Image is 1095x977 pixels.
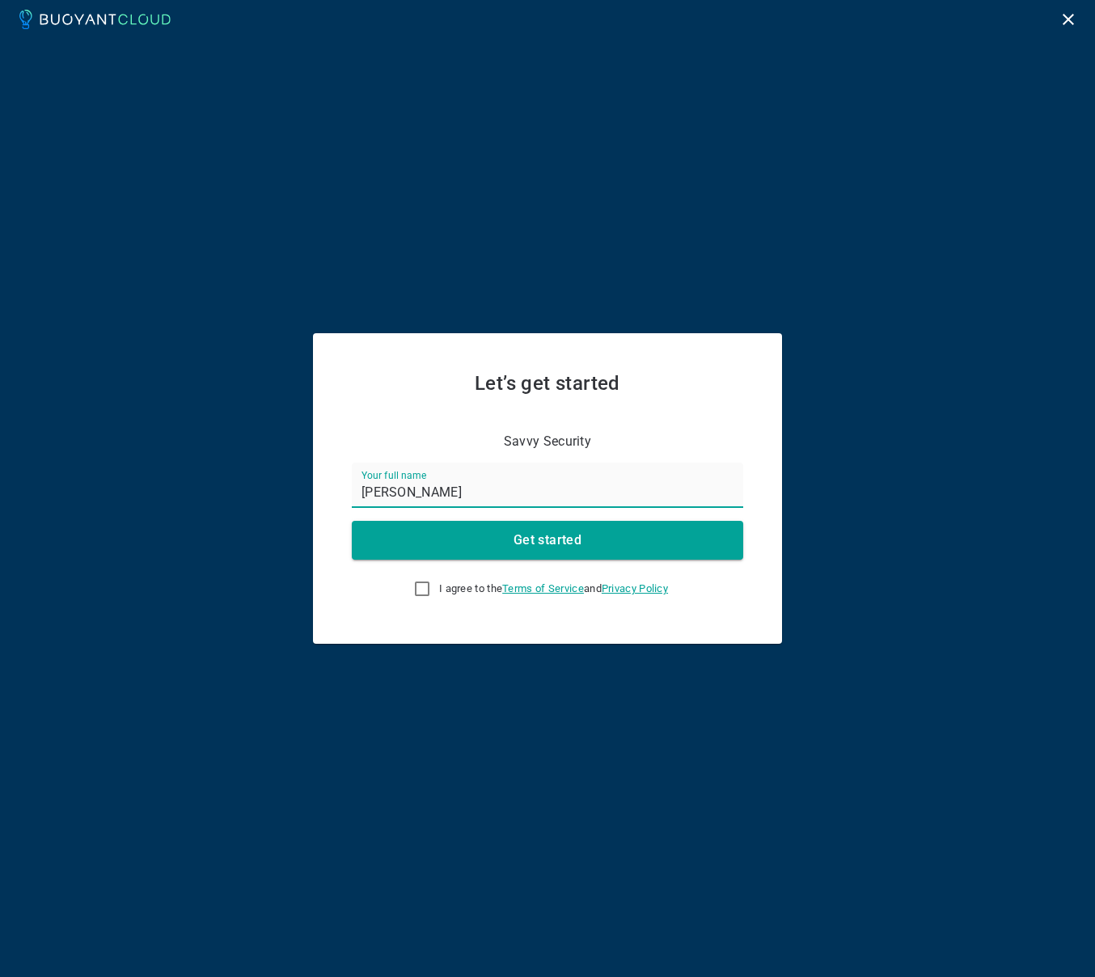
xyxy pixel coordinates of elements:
p: Savvy Security [504,434,591,450]
button: Logout [1055,6,1082,33]
h4: Get started [514,532,581,548]
span: I agree to the and [439,582,668,595]
a: Terms of Service [502,582,584,594]
a: Privacy Policy [602,582,668,594]
label: Your full name [361,468,426,482]
a: Logout [1055,11,1082,26]
button: Get started [352,521,743,560]
h2: Let’s get started [352,372,743,395]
